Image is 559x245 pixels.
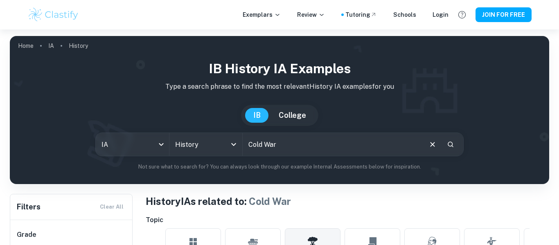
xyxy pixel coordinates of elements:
[476,7,532,22] button: JOIN FOR FREE
[146,215,549,225] h6: Topic
[444,137,458,151] button: Search
[17,230,126,240] h6: Grade
[48,40,54,52] a: IA
[146,194,549,209] h1: History IAs related to:
[69,41,88,50] p: History
[27,7,79,23] img: Clastify logo
[345,10,377,19] a: Tutoring
[16,163,543,171] p: Not sure what to search for? You can always look through our example Internal Assessments below f...
[243,133,422,156] input: E.g. Nazi Germany, atomic bomb, USA politics...
[243,10,281,19] p: Exemplars
[393,10,416,19] a: Schools
[16,82,543,92] p: Type a search phrase to find the most relevant History IA examples for you
[17,201,41,213] h6: Filters
[10,36,549,184] img: profile cover
[245,108,269,123] button: IB
[425,137,440,152] button: Clear
[16,59,543,79] h1: IB History IA examples
[96,133,169,156] div: IA
[297,10,325,19] p: Review
[455,8,469,22] button: Help and Feedback
[18,40,34,52] a: Home
[228,139,239,150] button: Open
[270,108,314,123] button: College
[249,196,291,207] span: Cold War
[433,10,449,19] a: Login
